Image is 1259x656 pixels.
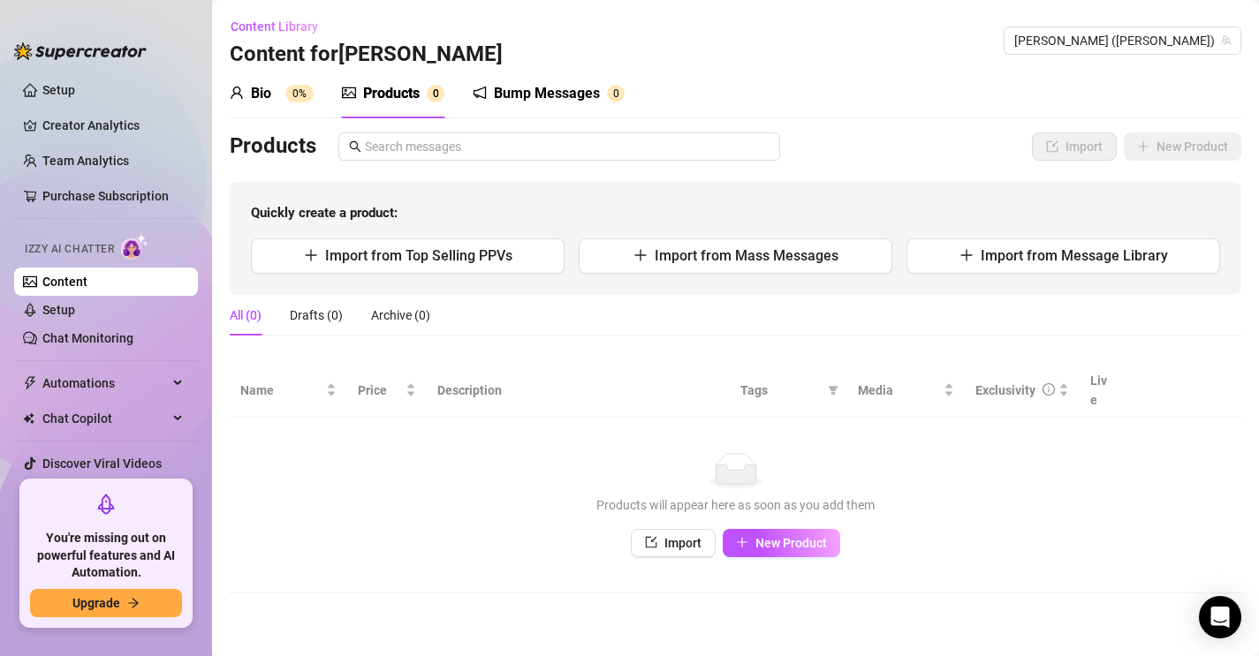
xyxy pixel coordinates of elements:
[427,85,444,102] sup: 0
[349,140,361,153] span: search
[633,248,648,262] span: plus
[247,495,1224,515] div: Products will appear here as soon as you add them
[645,536,657,548] span: import
[230,364,347,418] th: Name
[824,377,842,403] span: filter
[607,85,625,102] sup: 0
[42,331,133,345] a: Chat Monitoring
[121,234,148,260] img: AI Chatter
[847,364,965,418] th: Media
[230,12,332,41] button: Content Library
[240,381,322,400] span: Name
[230,132,316,161] h3: Products
[959,248,974,262] span: plus
[95,494,117,515] span: rocket
[230,41,503,69] h3: Content for [PERSON_NAME]
[427,364,731,418] th: Description
[342,86,356,100] span: picture
[230,305,262,325] div: All (0)
[655,247,838,264] span: Import from Mass Messages
[736,536,748,548] span: plus
[494,83,600,104] div: Bump Messages
[579,238,892,274] button: Import from Mass Messages
[723,529,840,557] button: New Product
[828,385,838,396] span: filter
[42,111,184,139] a: Creator Analytics
[230,86,244,100] span: user
[631,529,716,557] button: Import
[42,369,168,397] span: Automations
[290,305,343,325] div: Drafts (0)
[1124,132,1241,161] button: New Product
[1014,27,1231,54] span: Eric (eric_blaire)
[1032,132,1117,161] button: Import
[42,303,75,317] a: Setup
[975,381,1035,400] div: Exclusivity
[251,238,565,274] button: Import from Top Selling PPVs
[347,364,427,418] th: Price
[42,404,168,433] span: Chat Copilot
[1080,364,1124,418] th: Live
[365,137,770,156] input: Search messages
[42,154,129,168] a: Team Analytics
[251,205,398,221] strong: Quickly create a product:
[1221,35,1232,46] span: team
[325,247,512,264] span: Import from Top Selling PPVs
[14,42,147,60] img: logo-BBDzfeDw.svg
[473,86,487,100] span: notification
[371,305,430,325] div: Archive (0)
[23,376,37,390] span: thunderbolt
[730,364,847,418] th: Tags
[251,83,271,104] div: Bio
[23,412,34,425] img: Chat Copilot
[755,536,827,550] span: New Product
[740,381,821,400] span: Tags
[358,381,402,400] span: Price
[42,275,87,289] a: Content
[363,83,420,104] div: Products
[304,248,318,262] span: plus
[1199,596,1241,638] div: Open Intercom Messenger
[72,596,120,610] span: Upgrade
[231,19,318,34] span: Content Library
[1043,383,1055,396] span: info-circle
[285,85,314,102] sup: 0%
[25,241,114,258] span: Izzy AI Chatter
[42,456,162,471] a: Discover Viral Videos
[981,247,1168,264] span: Import from Message Library
[42,83,75,97] a: Setup
[664,536,702,550] span: Import
[30,530,182,582] span: You're missing out on powerful features and AI Automation.
[42,182,184,210] a: Purchase Subscription
[30,589,182,617] button: Upgradearrow-right
[906,238,1220,274] button: Import from Message Library
[127,597,140,609] span: arrow-right
[858,381,940,400] span: Media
